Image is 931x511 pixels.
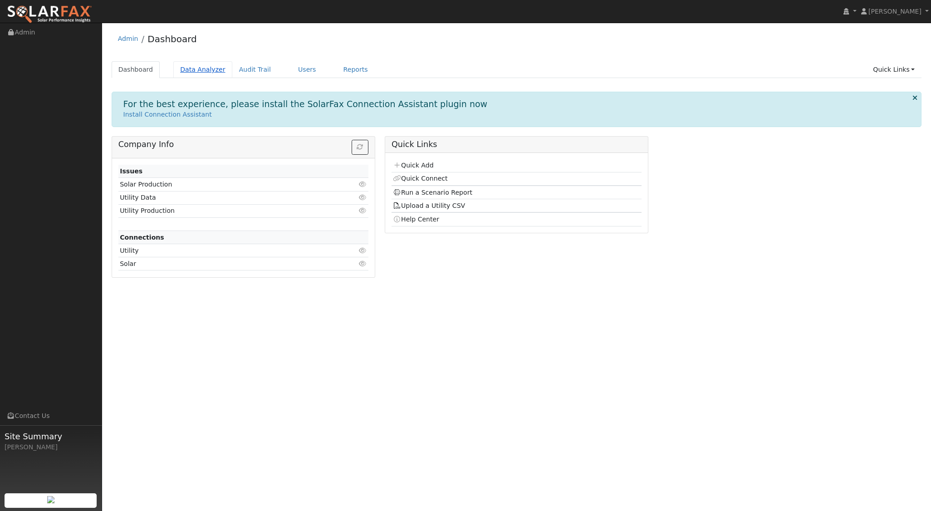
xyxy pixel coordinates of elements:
[118,35,138,42] a: Admin
[47,496,54,503] img: retrieve
[5,430,97,442] span: Site Summary
[118,244,328,257] td: Utility
[118,204,328,217] td: Utility Production
[359,207,367,214] i: Click to view
[359,260,367,267] i: Click to view
[393,216,439,223] a: Help Center
[392,140,642,149] h5: Quick Links
[118,257,328,270] td: Solar
[5,442,97,452] div: [PERSON_NAME]
[112,61,160,78] a: Dashboard
[393,189,472,196] a: Run a Scenario Report
[120,167,142,175] strong: Issues
[118,191,328,204] td: Utility Data
[359,181,367,187] i: Click to view
[868,8,921,15] span: [PERSON_NAME]
[291,61,323,78] a: Users
[118,178,328,191] td: Solar Production
[123,99,488,109] h1: For the best experience, please install the SolarFax Connection Assistant plugin now
[147,34,197,44] a: Dashboard
[393,175,447,182] a: Quick Connect
[232,61,278,78] a: Audit Trail
[359,247,367,254] i: Click to view
[123,111,212,118] a: Install Connection Assistant
[359,194,367,201] i: Click to view
[393,162,433,169] a: Quick Add
[337,61,375,78] a: Reports
[120,234,164,241] strong: Connections
[118,140,368,149] h5: Company Info
[393,202,465,209] a: Upload a Utility CSV
[173,61,232,78] a: Data Analyzer
[7,5,92,24] img: SolarFax
[866,61,921,78] a: Quick Links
